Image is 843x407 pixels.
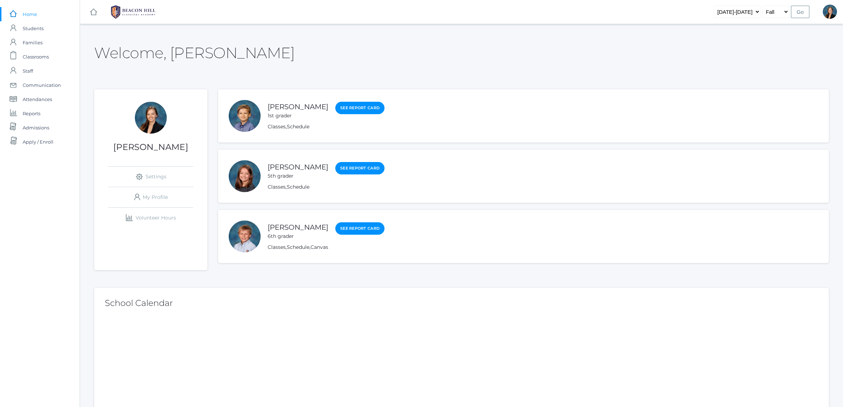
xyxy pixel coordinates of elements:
[23,78,61,92] span: Communication
[287,184,309,190] a: Schedule
[107,3,160,21] img: BHCALogos-05-308ed15e86a5a0abce9b8dd61676a3503ac9727e845dece92d48e8588c001991.png
[23,64,33,78] span: Staff
[335,102,385,114] a: See Report Card
[268,123,286,130] a: Classes
[268,223,328,232] a: [PERSON_NAME]
[268,233,328,240] div: 6th grader
[229,100,261,132] div: Noah Smith
[229,160,261,192] div: Ayla Smith
[268,244,286,250] a: Classes
[268,123,385,130] div: ,
[335,222,385,235] a: See Report Card
[268,102,328,111] a: [PERSON_NAME]
[105,299,818,308] h2: School Calendar
[23,35,42,50] span: Families
[287,244,309,250] a: Schedule
[135,102,167,134] div: Allison Smith
[94,143,207,152] h1: [PERSON_NAME]
[268,112,328,119] div: 1st grader
[268,183,385,191] div: ,
[108,167,193,187] a: Settings
[108,208,193,228] a: Volunteer Hours
[791,6,809,18] input: Go
[268,244,385,251] div: , ,
[23,92,52,106] span: Attendances
[268,172,328,180] div: 5th grader
[23,50,49,64] span: Classrooms
[23,121,49,135] span: Admissions
[23,7,37,21] span: Home
[23,106,40,121] span: Reports
[94,45,295,61] h2: Welcome, [PERSON_NAME]
[108,187,193,207] a: My Profile
[268,163,328,171] a: [PERSON_NAME]
[287,123,309,130] a: Schedule
[335,162,385,174] a: See Report Card
[268,184,286,190] a: Classes
[23,135,53,149] span: Apply / Enroll
[23,21,44,35] span: Students
[823,5,837,19] div: Allison Smith
[229,221,261,252] div: Christian Smith
[311,244,328,250] a: Canvas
